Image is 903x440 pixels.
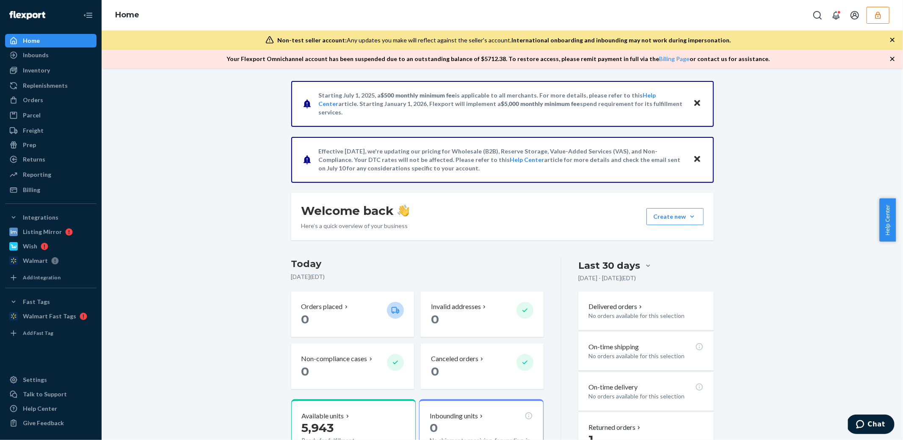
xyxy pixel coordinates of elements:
button: Close [692,153,703,166]
button: Open account menu [846,7,863,24]
div: Inbounds [23,51,49,59]
h3: Today [291,257,544,271]
span: 5,943 [302,421,334,435]
button: Orders placed 0 [291,292,414,337]
span: 0 [301,312,309,326]
button: Create new [646,208,704,225]
div: Last 30 days [578,259,640,272]
a: Returns [5,153,97,166]
div: Integrations [23,213,58,222]
span: International onboarding and inbounding may not work during impersonation. [511,36,731,44]
img: Flexport logo [9,11,45,19]
div: Talk to Support [23,390,67,398]
div: Fast Tags [23,298,50,306]
a: Billing [5,183,97,197]
div: Give Feedback [23,419,64,427]
a: Help Center [5,402,97,415]
p: [DATE] ( EDT ) [291,273,544,281]
div: Returns [23,155,45,164]
div: Add Fast Tag [23,329,53,337]
div: Any updates you make will reflect against the seller's account. [277,36,731,45]
button: Invalid addresses 0 [421,292,544,337]
div: Wish [23,242,37,251]
div: Replenishments [23,81,68,90]
div: Parcel [23,111,41,120]
button: Give Feedback [5,416,97,430]
button: Integrations [5,211,97,224]
a: Wish [5,239,97,253]
a: Orders [5,93,97,107]
a: Replenishments [5,79,97,92]
button: Open Search Box [809,7,826,24]
span: Non-test seller account: [277,36,347,44]
a: Settings [5,373,97,387]
a: Home [5,34,97,47]
button: Fast Tags [5,295,97,309]
button: Delivered orders [588,302,644,312]
p: Inbounding units [430,411,478,421]
div: Walmart Fast Tags [23,312,76,320]
p: Your Flexport Omnichannel account has been suspended due to an outstanding balance of $ 5712.38 .... [226,55,770,63]
p: Non-compliance cases [301,354,367,364]
h1: Welcome back [301,203,409,218]
p: No orders available for this selection [588,392,703,401]
a: Inbounds [5,48,97,62]
a: Help Center [510,156,544,163]
a: Walmart [5,254,97,267]
button: Close [692,97,703,110]
span: 0 [301,364,309,379]
button: Help Center [879,198,896,242]
span: 0 [430,421,438,435]
button: Open notifications [828,7,845,24]
iframe: Opens a widget where you can chat to one of our agents [848,415,895,436]
div: Help Center [23,404,57,413]
div: Freight [23,126,44,135]
p: On-time delivery [588,382,638,392]
a: Listing Mirror [5,225,97,239]
div: Inventory [23,66,50,75]
p: Orders placed [301,302,343,312]
div: Orders [23,96,43,104]
a: Inventory [5,64,97,77]
a: Prep [5,138,97,152]
div: Settings [23,376,47,384]
p: Effective [DATE], we're updating our pricing for Wholesale (B2B), Reserve Storage, Value-Added Se... [319,147,685,173]
p: Here’s a quick overview of your business [301,222,409,230]
div: Walmart [23,256,48,265]
p: No orders available for this selection [588,352,703,360]
p: Invalid addresses [431,302,481,312]
a: Add Fast Tag [5,326,97,340]
p: On-time shipping [588,342,639,352]
span: $500 monthly minimum fee [381,92,456,99]
a: Reporting [5,168,97,181]
div: Listing Mirror [23,228,62,236]
div: Prep [23,141,36,149]
button: Returned orders [588,423,642,432]
p: Starting July 1, 2025, a is applicable to all merchants. For more details, please refer to this a... [319,91,685,117]
a: Billing Page [659,55,690,62]
button: Close Navigation [80,7,97,24]
p: No orders available for this selection [588,312,703,320]
a: Freight [5,124,97,137]
button: Non-compliance cases 0 [291,344,414,389]
button: Talk to Support [5,387,97,401]
div: Home [23,36,40,45]
p: Canceled orders [431,354,478,364]
div: Add Integration [23,274,61,281]
button: Canceled orders 0 [421,344,544,389]
span: $5,000 monthly minimum fee [501,100,580,107]
a: Walmart Fast Tags [5,309,97,323]
p: [DATE] - [DATE] ( EDT ) [578,274,636,282]
div: Reporting [23,170,51,179]
p: Available units [302,411,344,421]
a: Parcel [5,109,97,122]
span: 0 [431,364,439,379]
div: Billing [23,186,40,194]
a: Add Integration [5,271,97,284]
a: Home [115,10,139,19]
ol: breadcrumbs [108,3,146,28]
